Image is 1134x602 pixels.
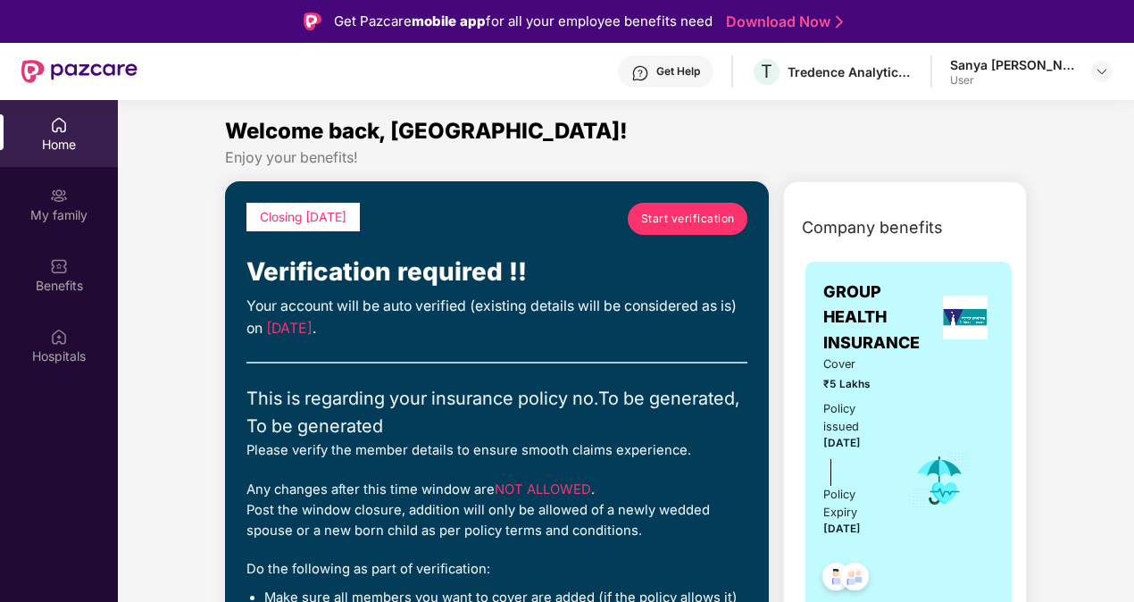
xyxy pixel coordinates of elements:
div: Sanya [PERSON_NAME] [950,56,1075,73]
div: Verification required !! [246,253,747,292]
div: Policy Expiry [823,486,887,522]
a: Download Now [726,13,838,31]
img: insurerLogo [943,296,988,339]
div: Enjoy your benefits! [225,148,1027,167]
span: Closing [DATE] [260,210,346,224]
span: Welcome back, [GEOGRAPHIC_DATA]! [225,118,628,144]
div: Tredence Analytics Solutions Private Limited [788,63,913,80]
strong: mobile app [412,13,486,29]
span: [DATE] [266,320,313,337]
div: Your account will be auto verified (existing details will be considered as is) on . [246,296,747,340]
img: icon [911,451,969,510]
img: svg+xml;base64,PHN2ZyB4bWxucz0iaHR0cDovL3d3dy53My5vcmcvMjAwMC9zdmciIHdpZHRoPSI0OC45NDMiIGhlaWdodD... [814,557,858,601]
div: Do the following as part of verification: [246,559,747,580]
span: [DATE] [823,523,861,535]
img: Logo [304,13,321,30]
img: svg+xml;base64,PHN2ZyBpZD0iQmVuZWZpdHMiIHhtbG5zPSJodHRwOi8vd3d3LnczLm9yZy8yMDAwL3N2ZyIgd2lkdGg9Ij... [50,257,68,275]
div: User [950,73,1075,88]
img: svg+xml;base64,PHN2ZyBpZD0iRHJvcGRvd24tMzJ4MzIiIHhtbG5zPSJodHRwOi8vd3d3LnczLm9yZy8yMDAwL3N2ZyIgd2... [1095,64,1109,79]
span: Cover [823,355,887,373]
div: Any changes after this time window are . Post the window closure, addition will only be allowed o... [246,480,747,542]
span: Company benefits [802,215,943,240]
div: Please verify the member details to ensure smooth claims experience. [246,440,747,461]
span: ₹5 Lakhs [823,376,887,393]
div: This is regarding your insurance policy no. To be generated, To be generated [246,385,747,440]
div: Get Pazcare for all your employee benefits need [334,11,713,32]
img: svg+xml;base64,PHN2ZyB3aWR0aD0iMjAiIGhlaWdodD0iMjAiIHZpZXdCb3g9IjAgMCAyMCAyMCIgZmlsbD0ibm9uZSIgeG... [50,187,68,205]
div: Get Help [656,64,700,79]
span: NOT ALLOWED [495,481,591,497]
span: [DATE] [823,437,861,449]
img: svg+xml;base64,PHN2ZyBpZD0iSG9tZSIgeG1sbnM9Imh0dHA6Ly93d3cudzMub3JnLzIwMDAvc3ZnIiB3aWR0aD0iMjAiIG... [50,116,68,134]
a: Start verification [628,203,747,235]
img: svg+xml;base64,PHN2ZyBpZD0iSGVscC0zMngzMiIgeG1sbnM9Imh0dHA6Ly93d3cudzMub3JnLzIwMDAvc3ZnIiB3aWR0aD... [631,64,649,82]
span: T [761,61,772,82]
span: Start verification [641,210,735,227]
div: Policy issued [823,400,887,436]
img: Stroke [836,13,843,31]
img: svg+xml;base64,PHN2ZyBpZD0iSG9zcGl0YWxzIiB4bWxucz0iaHR0cDovL3d3dy53My5vcmcvMjAwMC9zdmciIHdpZHRoPS... [50,328,68,346]
img: svg+xml;base64,PHN2ZyB4bWxucz0iaHR0cDovL3d3dy53My5vcmcvMjAwMC9zdmciIHdpZHRoPSI0OC45NDMiIGhlaWdodD... [833,557,877,601]
img: New Pazcare Logo [21,60,138,83]
span: GROUP HEALTH INSURANCE [823,280,936,355]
